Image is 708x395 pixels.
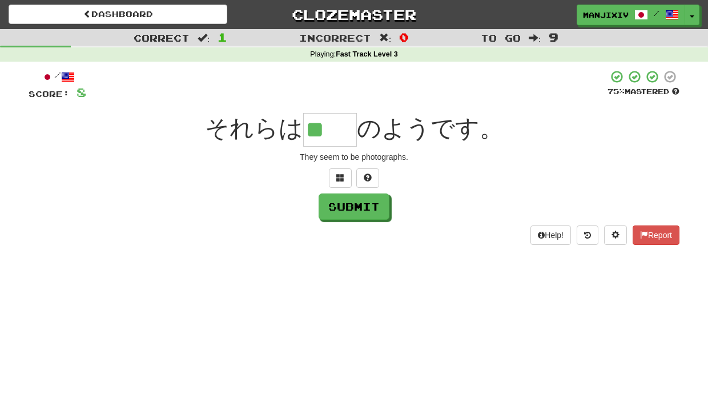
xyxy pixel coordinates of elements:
[356,168,379,188] button: Single letter hint - you only get 1 per sentence and score half the points! alt+h
[481,32,521,43] span: To go
[583,10,629,20] span: ManjiXIV
[299,32,371,43] span: Incorrect
[244,5,463,25] a: Clozemaster
[379,33,392,43] span: :
[529,33,541,43] span: :
[218,30,227,44] span: 1
[134,32,190,43] span: Correct
[9,5,227,24] a: Dashboard
[608,87,625,96] span: 75 %
[654,9,659,17] span: /
[77,85,86,99] span: 8
[336,50,398,58] strong: Fast Track Level 3
[608,87,679,97] div: Mastered
[577,5,685,25] a: ManjiXIV /
[530,225,571,245] button: Help!
[319,194,389,220] button: Submit
[633,225,679,245] button: Report
[29,151,679,163] div: They seem to be photographs.
[357,115,504,142] span: のようです。
[577,225,598,245] button: Round history (alt+y)
[549,30,558,44] span: 9
[329,168,352,188] button: Switch sentence to multiple choice alt+p
[198,33,210,43] span: :
[399,30,409,44] span: 0
[205,115,303,142] span: それらは
[29,89,70,99] span: Score:
[29,70,86,84] div: /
